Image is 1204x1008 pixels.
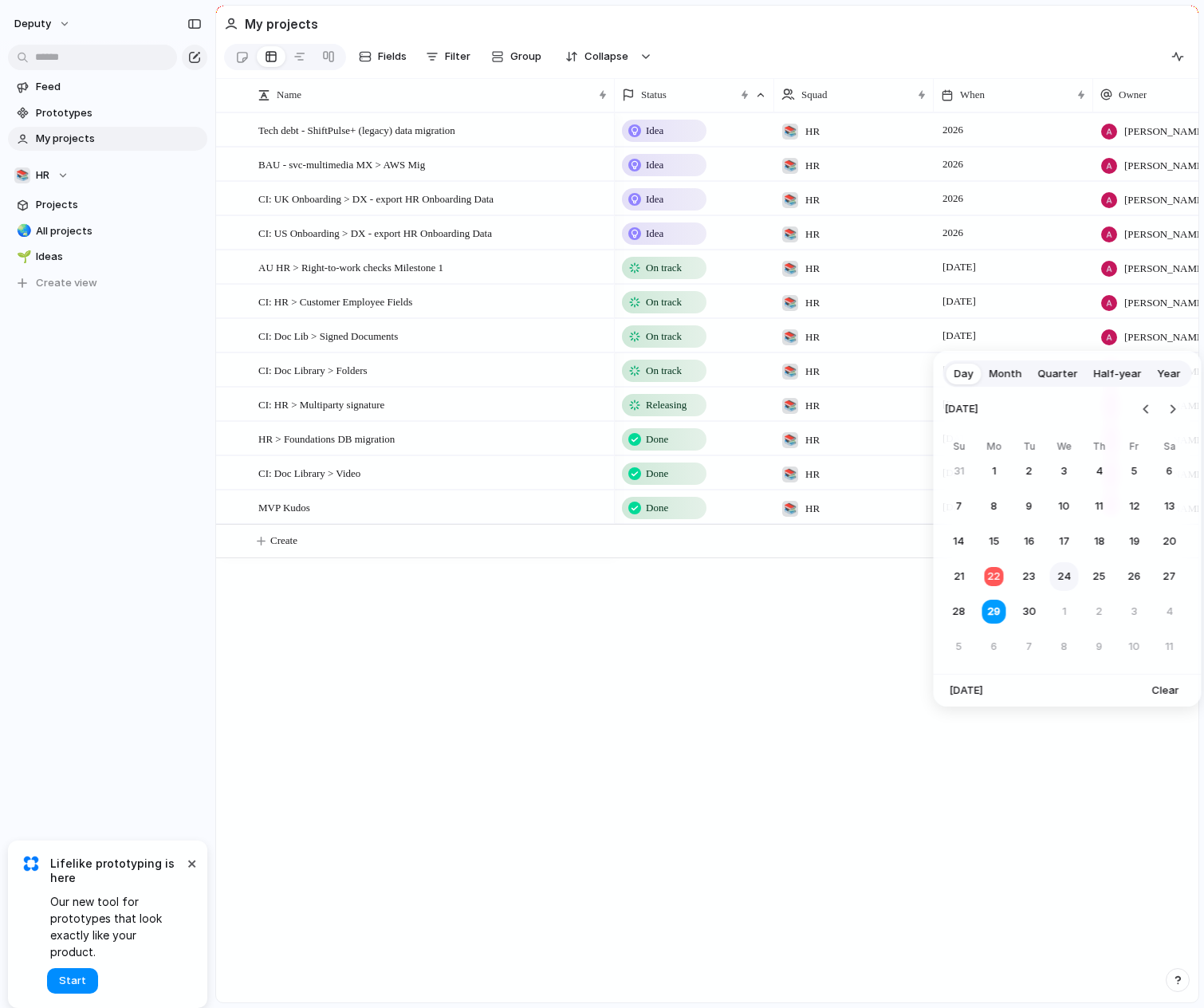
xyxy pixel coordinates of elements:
button: Thursday, September 25th, 2025 [1085,562,1114,591]
th: Wednesday [1050,439,1079,457]
button: Saturday, September 6th, 2025 [1155,457,1184,486]
button: Monday, September 15th, 2025 [980,527,1009,556]
th: Thursday [1085,439,1114,457]
button: Saturday, September 27th, 2025 [1155,562,1184,591]
button: Year [1150,361,1189,387]
span: [DATE] [950,683,983,699]
button: Wednesday, September 24th, 2025 [1050,562,1079,591]
button: Saturday, September 20th, 2025 [1155,527,1184,556]
button: Wednesday, September 10th, 2025 [1050,492,1079,521]
span: [DATE] [945,392,978,427]
button: Tuesday, September 16th, 2025 [1015,527,1044,556]
button: Friday, September 5th, 2025 [1120,457,1149,486]
button: Tuesday, October 7th, 2025 [1015,632,1044,661]
span: Month [990,366,1022,382]
span: Year [1158,366,1181,382]
button: Friday, September 19th, 2025 [1120,527,1149,556]
button: Friday, September 12th, 2025 [1120,492,1149,521]
button: Quarter [1030,361,1086,387]
button: Monday, September 29th, 2025, selected [980,597,1009,626]
button: Friday, October 3rd, 2025 [1120,597,1149,626]
button: Friday, October 10th, 2025 [1120,632,1149,661]
button: Monday, September 8th, 2025 [980,492,1009,521]
button: Thursday, October 2nd, 2025 [1085,597,1114,626]
th: Monday [980,439,1009,457]
button: Thursday, September 18th, 2025 [1085,527,1114,556]
button: Sunday, September 28th, 2025 [945,597,974,626]
button: Today, Monday, September 22nd, 2025 [980,562,1009,591]
button: Tuesday, September 9th, 2025 [1015,492,1044,521]
button: Clear [1146,679,1186,702]
button: Sunday, September 7th, 2025 [945,492,974,521]
button: Sunday, August 31st, 2025 [945,457,974,486]
button: Tuesday, September 30th, 2025 [1015,597,1044,626]
button: Tuesday, September 23rd, 2025 [1015,562,1044,591]
th: Saturday [1155,439,1184,457]
button: Monday, September 1st, 2025 [980,457,1009,486]
button: Sunday, September 21st, 2025 [945,562,974,591]
button: Saturday, October 4th, 2025 [1155,597,1184,626]
th: Tuesday [1015,439,1044,457]
th: Sunday [945,439,974,457]
button: Wednesday, October 1st, 2025 [1050,597,1079,626]
button: Month [982,361,1030,387]
th: Friday [1120,439,1149,457]
button: Day [946,361,982,387]
button: Wednesday, September 17th, 2025 [1050,527,1079,556]
span: Clear [1152,683,1179,699]
button: Tuesday, September 2nd, 2025 [1015,457,1044,486]
span: Day [954,366,974,382]
span: Quarter [1038,366,1078,382]
button: Sunday, October 5th, 2025 [945,632,974,661]
button: Half-year [1086,361,1150,387]
span: Half-year [1094,366,1142,382]
button: Wednesday, October 8th, 2025 [1050,632,1079,661]
button: Thursday, September 4th, 2025 [1085,457,1114,486]
button: Thursday, October 9th, 2025 [1085,632,1114,661]
button: Wednesday, September 3rd, 2025 [1050,457,1079,486]
button: Saturday, October 11th, 2025 [1155,632,1184,661]
button: Go to the Next Month [1162,398,1184,420]
button: Go to the Previous Month [1135,398,1158,420]
button: Friday, September 26th, 2025 [1120,562,1149,591]
button: Monday, October 6th, 2025 [980,632,1009,661]
button: Saturday, September 13th, 2025 [1155,492,1184,521]
button: Thursday, September 11th, 2025 [1085,492,1114,521]
table: September 2025 [945,439,1184,661]
button: Sunday, September 14th, 2025 [945,527,974,556]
